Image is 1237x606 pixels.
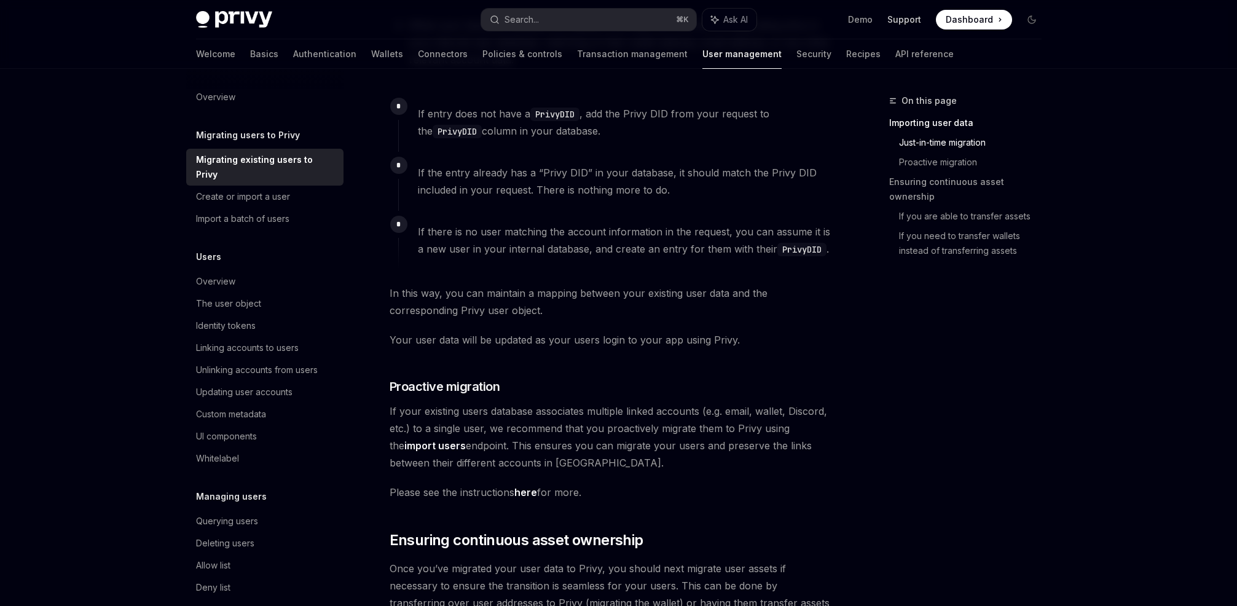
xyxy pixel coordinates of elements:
[186,293,344,315] a: The user object
[889,172,1051,207] a: Ensuring continuous asset ownership
[196,211,289,226] div: Import a batch of users
[186,425,344,447] a: UI components
[936,10,1012,30] a: Dashboard
[186,270,344,293] a: Overview
[196,580,230,595] div: Deny list
[186,337,344,359] a: Linking accounts to users
[196,318,256,333] div: Identity tokens
[196,250,221,264] h5: Users
[418,39,468,69] a: Connectors
[250,39,278,69] a: Basics
[196,363,318,377] div: Unlinking accounts from users
[186,186,344,208] a: Create or import a user
[196,340,299,355] div: Linking accounts to users
[514,486,537,499] a: here
[702,9,756,31] button: Ask AI
[186,510,344,532] a: Querying users
[390,285,833,319] span: In this way, you can maintain a mapping between your existing user data and the corresponding Pri...
[899,226,1051,261] a: If you need to transfer wallets instead of transferring assets
[186,149,344,186] a: Migrating existing users to Privy
[482,39,562,69] a: Policies & controls
[196,451,239,466] div: Whitelabel
[390,484,833,501] span: Please see the instructions for more.
[186,447,344,470] a: Whitelabel
[196,489,267,504] h5: Managing users
[196,536,254,551] div: Deleting users
[186,86,344,108] a: Overview
[186,532,344,554] a: Deleting users
[186,315,344,337] a: Identity tokens
[186,381,344,403] a: Updating user accounts
[196,296,261,311] div: The user object
[889,113,1051,133] a: Importing user data
[196,429,257,444] div: UI components
[196,90,235,104] div: Overview
[702,39,782,69] a: User management
[293,39,356,69] a: Authentication
[196,407,266,422] div: Custom metadata
[1022,10,1042,30] button: Toggle dark mode
[390,331,833,348] span: Your user data will be updated as your users login to your app using Privy.
[848,14,873,26] a: Demo
[390,403,833,471] span: If your existing users database associates multiple linked accounts (e.g. email, wallet, Discord,...
[418,105,832,140] span: If entry does not have a , add the Privy DID from your request to the column in your database.
[676,15,689,25] span: ⌘ K
[577,39,688,69] a: Transaction management
[899,133,1051,152] a: Just-in-time migration
[186,208,344,230] a: Import a batch of users
[186,576,344,599] a: Deny list
[796,39,831,69] a: Security
[196,11,272,28] img: dark logo
[433,125,482,138] code: PrivyDID
[196,385,293,399] div: Updating user accounts
[390,530,643,550] span: Ensuring continuous asset ownership
[418,223,832,258] span: If there is no user matching the account information in the request, you can assume it is a new u...
[530,108,579,121] code: PrivyDID
[887,14,921,26] a: Support
[895,39,954,69] a: API reference
[196,514,258,529] div: Querying users
[404,439,466,452] a: import users
[186,403,344,425] a: Custom metadata
[186,359,344,381] a: Unlinking accounts from users
[723,14,748,26] span: Ask AI
[901,93,957,108] span: On this page
[390,378,500,395] span: Proactive migration
[196,39,235,69] a: Welcome
[899,152,1051,172] a: Proactive migration
[481,9,696,31] button: Search...⌘K
[418,164,832,199] span: If the entry already has a “Privy DID” in your database, it should match the Privy DID included i...
[196,274,235,289] div: Overview
[186,554,344,576] a: Allow list
[196,189,290,204] div: Create or import a user
[899,207,1051,226] a: If you are able to transfer assets
[777,243,827,256] code: PrivyDID
[505,12,539,27] div: Search...
[946,14,993,26] span: Dashboard
[196,558,230,573] div: Allow list
[371,39,403,69] a: Wallets
[196,152,336,182] div: Migrating existing users to Privy
[196,128,300,143] h5: Migrating users to Privy
[846,39,881,69] a: Recipes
